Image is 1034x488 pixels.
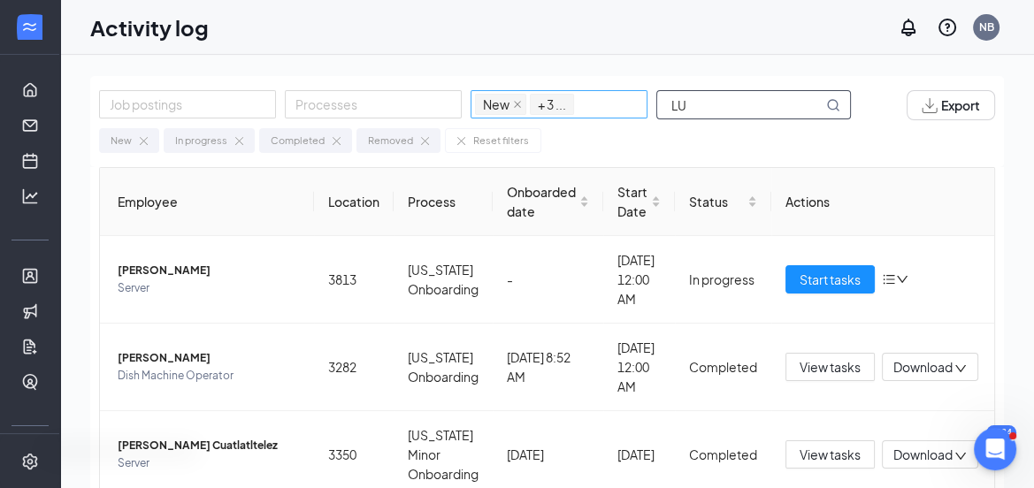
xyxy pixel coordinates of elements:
span: + 3 ... [538,95,566,114]
div: Removed [368,133,413,149]
span: [PERSON_NAME] [118,262,300,279]
div: - [507,270,589,289]
div: Completed [271,133,325,149]
td: 3282 [314,324,394,411]
div: [DATE] [507,445,589,464]
span: Status [689,192,744,211]
div: In progress [689,270,757,289]
div: [DATE] 12:00 AM [617,250,661,309]
span: Start tasks [800,270,861,289]
th: Process [394,168,493,236]
svg: MagnifyingGlass [826,98,840,112]
td: [US_STATE] Onboarding [394,324,493,411]
span: Dish Machine Operator [118,367,300,385]
span: Download [893,446,953,464]
svg: WorkstreamLogo [20,18,38,35]
span: down [954,362,967,375]
th: Location [314,168,394,236]
span: [PERSON_NAME] [118,349,300,367]
span: Export [941,99,980,111]
span: Onboarded date [507,182,576,221]
td: [US_STATE] Onboarding [394,236,493,324]
div: [DATE] [617,445,661,464]
span: New [483,95,509,114]
th: Status [675,168,771,236]
span: Server [118,279,300,297]
button: Start tasks [785,265,875,294]
span: New [475,94,526,115]
h1: Activity log [90,12,209,42]
svg: Notifications [898,17,919,38]
span: Server [118,454,300,472]
svg: Analysis [21,187,39,205]
span: + 3 ... [530,94,574,115]
span: View tasks [800,357,861,377]
div: Reset filters [473,133,529,149]
span: down [954,450,967,462]
div: [DATE] 8:52 AM [507,347,589,386]
div: NB [979,19,994,34]
svg: QuestionInfo [937,17,958,38]
button: View tasks [785,440,875,469]
th: Actions [771,168,994,236]
span: close [513,100,522,109]
button: Export [907,90,995,120]
div: In progress [175,133,227,149]
span: [PERSON_NAME] Cuatlatltelez [118,437,300,454]
span: Start Date [617,182,647,221]
button: View tasks [785,353,875,381]
span: down [896,273,908,286]
svg: Settings [21,453,39,470]
td: 3813 [314,236,394,324]
div: 2284 [986,425,1016,440]
div: Completed [689,357,757,377]
th: Onboarded date [493,168,603,236]
span: bars [882,272,896,286]
span: View tasks [800,445,861,464]
th: Employee [100,168,314,236]
iframe: Intercom live chat [974,428,1016,470]
span: Download [893,358,953,377]
th: Start Date [603,168,675,236]
div: New [111,133,132,149]
div: [DATE] 12:00 AM [617,338,661,396]
div: Completed [689,445,757,464]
